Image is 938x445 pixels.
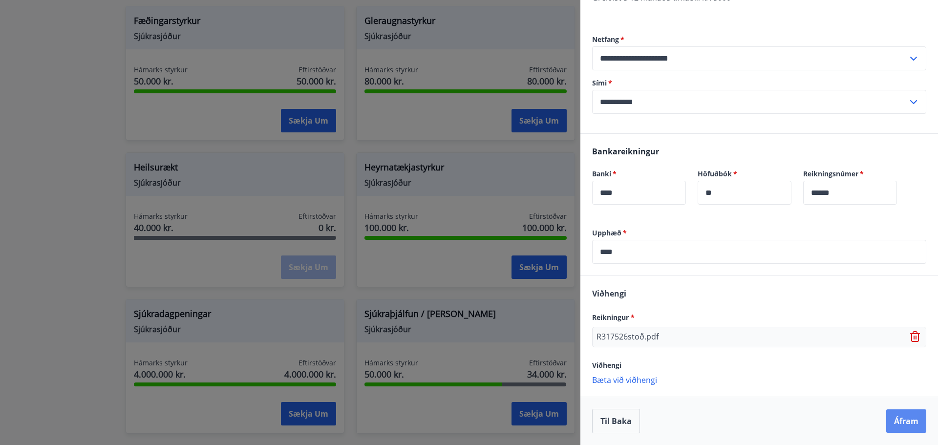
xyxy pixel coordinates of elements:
label: Upphæð [592,228,926,238]
p: R317526stoð.pdf [597,331,659,343]
button: Áfram [886,409,926,433]
span: Viðhengi [592,360,621,370]
label: Banki [592,169,686,179]
p: Bæta við viðhengi [592,375,926,384]
span: Viðhengi [592,288,626,299]
button: Til baka [592,409,640,433]
span: Reikningur [592,313,635,322]
label: Netfang [592,35,926,44]
label: Höfuðbók [698,169,791,179]
label: Sími [592,78,926,88]
span: Bankareikningur [592,146,659,157]
label: Reikningsnúmer [803,169,897,179]
div: Upphæð [592,240,926,264]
